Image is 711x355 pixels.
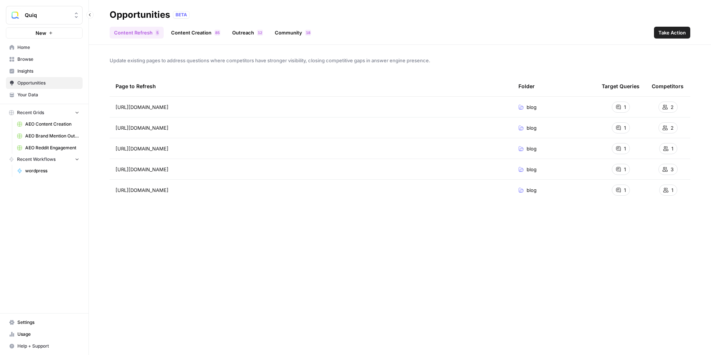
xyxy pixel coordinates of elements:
span: 1 [258,30,260,36]
div: Folder [518,76,535,96]
span: 1 [671,186,673,194]
button: Recent Workflows [6,154,83,165]
a: AEO Brand Mention Outreach [14,130,83,142]
span: blog [527,103,537,111]
a: Opportunities [6,77,83,89]
span: Usage [17,331,79,338]
div: Competitors [652,76,684,96]
span: Insights [17,68,79,74]
a: Outreach12 [228,27,267,39]
span: 1 [624,186,626,194]
button: New [6,27,83,39]
a: Usage [6,328,83,340]
span: 8 [308,30,310,36]
span: [URL][DOMAIN_NAME] [116,145,168,152]
span: 8 [215,30,217,36]
span: 1 [624,103,626,111]
button: Workspace: Quiq [6,6,83,24]
span: 1 [624,166,626,173]
a: Home [6,42,83,53]
a: wordpress [14,165,83,177]
span: AEO Content Creation [25,121,79,127]
span: 2 [671,103,674,111]
a: Your Data [6,89,83,101]
a: AEO Reddit Engagement [14,142,83,154]
div: 18 [305,30,311,36]
span: [URL][DOMAIN_NAME] [116,186,168,194]
span: New [36,29,46,37]
span: AEO Brand Mention Outreach [25,133,79,139]
a: Community18 [270,27,316,39]
span: Your Data [17,92,79,98]
span: Settings [17,319,79,326]
span: [URL][DOMAIN_NAME] [116,166,168,173]
a: AEO Content Creation [14,118,83,130]
span: 3 [671,166,674,173]
div: 85 [214,30,220,36]
span: Quiq [25,11,70,19]
span: blog [527,166,537,173]
button: Take Action [654,27,690,39]
span: 1 [624,124,626,132]
span: 2 [671,124,674,132]
span: blog [527,145,537,152]
div: 12 [257,30,263,36]
span: 1 [306,30,308,36]
span: Take Action [658,29,686,36]
div: Page to Refresh [116,76,507,96]
button: Recent Grids [6,107,83,118]
img: Quiq Logo [9,9,22,22]
a: Browse [6,53,83,65]
a: Settings [6,316,83,328]
span: blog [527,124,537,132]
div: BETA [173,11,190,19]
span: 5 [217,30,220,36]
span: 1 [671,145,673,152]
span: blog [527,186,537,194]
span: 1 [624,145,626,152]
span: Update existing pages to address questions where competitors have stronger visibility, closing co... [110,57,690,64]
span: Home [17,44,79,51]
span: Recent Grids [17,109,44,116]
a: Content Refresh5 [110,27,164,39]
button: Help + Support [6,340,83,352]
span: Help + Support [17,343,79,349]
span: 2 [260,30,262,36]
span: AEO Reddit Engagement [25,145,79,151]
span: [URL][DOMAIN_NAME] [116,124,168,132]
span: wordpress [25,167,79,174]
div: Opportunities [110,9,170,21]
span: Browse [17,56,79,63]
div: Target Queries [602,76,640,96]
span: 5 [156,30,158,36]
a: Insights [6,65,83,77]
span: Opportunities [17,80,79,86]
span: [URL][DOMAIN_NAME] [116,103,168,111]
span: Recent Workflows [17,156,56,163]
a: Content Creation85 [167,27,225,39]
